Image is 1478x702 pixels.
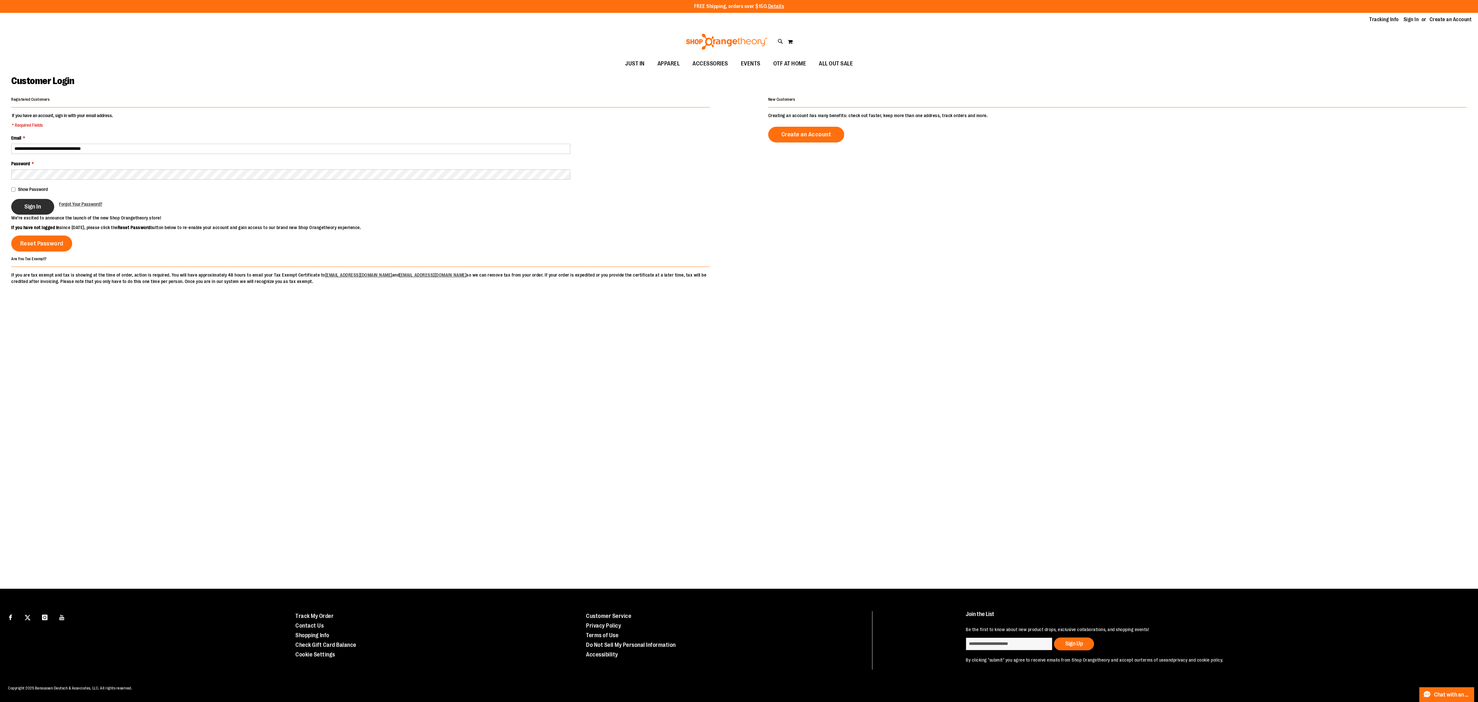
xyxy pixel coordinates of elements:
p: By clicking "submit" you agree to receive emails from Shop Orangetheory and accept our and [966,657,1449,663]
a: [EMAIL_ADDRESS][DOMAIN_NAME] [325,272,392,278]
a: Tracking Info [1369,16,1399,23]
p: We’re excited to announce the launch of the new Shop Orangetheory store! [11,215,739,221]
a: Visit our Facebook page [5,611,16,622]
a: terms of use [1141,657,1166,663]
a: Create an Account [1430,16,1472,23]
span: Chat with an Expert [1434,692,1470,698]
strong: Are You Tax Exempt? [11,257,47,261]
a: Accessibility [586,651,618,658]
img: Twitter [25,615,30,621]
p: FREE Shipping, orders over $150. [694,3,784,10]
strong: If you have not logged in [11,225,60,230]
span: Sign In [24,203,41,210]
span: JUST IN [625,56,645,71]
button: Chat with an Expert [1419,687,1474,702]
strong: Registered Customers [11,97,50,102]
a: Track My Order [295,613,334,619]
span: Create an Account [781,131,831,138]
strong: New Customers [768,97,795,102]
button: Sign In [11,199,54,215]
a: Do Not Sell My Personal Information [586,642,676,648]
strong: Reset Password [118,225,150,230]
a: Privacy Policy [586,622,621,629]
span: APPAREL [658,56,680,71]
a: Visit our X page [22,611,33,622]
a: Forgot Your Password? [59,201,102,207]
span: OTF AT HOME [773,56,806,71]
span: EVENTS [741,56,760,71]
input: enter email [966,638,1052,650]
span: * Required Fields [12,122,113,128]
span: Customer Login [11,75,74,86]
h4: Join the List [966,611,1449,623]
legend: If you have an account, sign in with your email address. [11,112,114,128]
span: Sign Up [1065,640,1083,647]
a: Create an Account [768,127,845,142]
a: Check Gift Card Balance [295,642,356,648]
p: If you are tax exempt and tax is showing at the time of order, action is required. You will have ... [11,272,710,285]
a: Contact Us [295,622,324,629]
span: Show Password [18,187,48,192]
a: Details [768,4,784,9]
a: [EMAIL_ADDRESS][DOMAIN_NAME] [399,272,466,278]
span: Reset Password [20,240,64,247]
a: Visit our Instagram page [39,611,50,622]
a: Shopping Info [295,632,329,638]
button: Sign Up [1054,638,1094,650]
img: Shop Orangetheory [685,34,768,50]
span: Copyright 2025 Bensussen Deutsch & Associates, LLC. All rights reserved. [8,686,132,690]
p: since [DATE], please click the button below to re-enable your account and gain access to our bran... [11,224,739,231]
span: ALL OUT SALE [819,56,853,71]
a: privacy and cookie policy. [1173,657,1223,663]
a: Terms of Use [586,632,618,638]
span: Email [11,135,21,141]
a: Visit our Youtube page [56,611,68,622]
p: Be the first to know about new product drops, exclusive collaborations, and shopping events! [966,626,1449,633]
a: Customer Service [586,613,631,619]
p: Creating an account has many benefits: check out faster, keep more than one address, track orders... [768,112,1467,119]
a: Reset Password [11,235,72,252]
span: ACCESSORIES [692,56,728,71]
a: Sign In [1404,16,1419,23]
a: Cookie Settings [295,651,335,658]
span: Password [11,161,30,166]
